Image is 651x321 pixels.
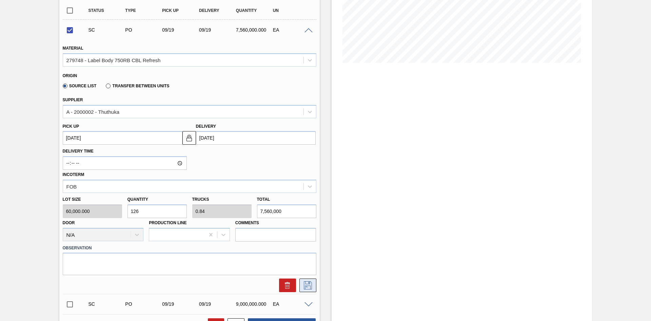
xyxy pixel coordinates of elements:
[234,8,275,13] div: Quantity
[197,8,238,13] div: Delivery
[87,301,128,307] div: Suggestion Created
[106,84,169,88] label: Transfer between Units
[197,27,238,33] div: 09/19/2025
[123,27,164,33] div: Purchase order
[271,27,312,33] div: EA
[63,84,97,88] label: Source List
[160,8,201,13] div: Pick up
[235,218,316,228] label: Comments
[182,131,196,145] button: locked
[185,134,193,142] img: locked
[63,195,122,204] label: Lot size
[63,97,83,102] label: Supplier
[123,301,164,307] div: Purchase order
[63,146,187,156] label: Delivery Time
[192,197,209,202] label: Trucks
[63,124,79,129] label: Pick up
[63,46,83,51] label: Material
[271,8,312,13] div: UN
[66,57,161,63] div: 279748 - Label Body 750RB CBL Refresh
[160,301,201,307] div: 09/19/2025
[296,279,316,292] div: Save Suggestion
[63,73,77,78] label: Origin
[257,197,270,202] label: Total
[66,183,77,189] div: FOB
[234,27,275,33] div: 7,560,000.000
[197,301,238,307] div: 09/19/2025
[123,8,164,13] div: Type
[66,109,120,114] div: A - 2000002 - Thuthuka
[271,301,312,307] div: EA
[149,220,186,225] label: Production Line
[63,220,75,225] label: Door
[63,131,182,145] input: mm/dd/yyyy
[196,124,216,129] label: Delivery
[87,8,128,13] div: Status
[196,131,316,145] input: mm/dd/yyyy
[234,301,275,307] div: 9,000,000.000
[63,243,316,253] label: Observation
[87,27,128,33] div: Suggestion Created
[127,197,148,202] label: Quantity
[160,27,201,33] div: 09/19/2025
[63,172,84,177] label: Incoterm
[276,279,296,292] div: Delete Suggestion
